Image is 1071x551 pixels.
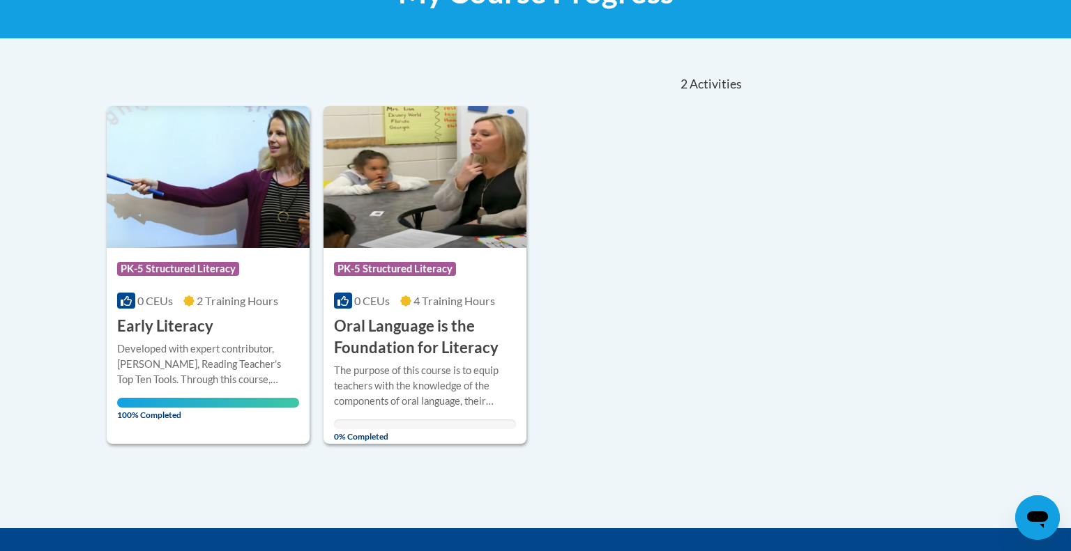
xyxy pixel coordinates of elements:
a: Course LogoPK-5 Structured Literacy0 CEUs2 Training Hours Early LiteracyDeveloped with expert con... [107,106,310,443]
span: PK-5 Structured Literacy [334,262,456,276]
span: 0 CEUs [354,294,390,307]
div: Developed with expert contributor, [PERSON_NAME], Reading Teacher's Top Ten Tools. Through this c... [117,341,299,387]
span: PK-5 Structured Literacy [117,262,239,276]
div: The purpose of this course is to equip teachers with the knowledge of the components of oral lang... [334,363,516,409]
div: Your progress [117,398,299,408]
span: 0 CEUs [137,294,173,307]
a: Course LogoPK-5 Structured Literacy0 CEUs4 Training Hours Oral Language is the Foundation for Lit... [324,106,526,443]
span: 2 Training Hours [197,294,278,307]
img: Course Logo [107,106,310,248]
img: Course Logo [324,106,526,248]
h3: Early Literacy [117,316,213,337]
h3: Oral Language is the Foundation for Literacy [334,316,516,359]
span: 2 [681,77,688,92]
span: Activities [690,77,742,92]
span: 100% Completed [117,398,299,420]
span: 4 Training Hours [413,294,495,307]
iframe: Button to launch messaging window [1015,495,1060,540]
